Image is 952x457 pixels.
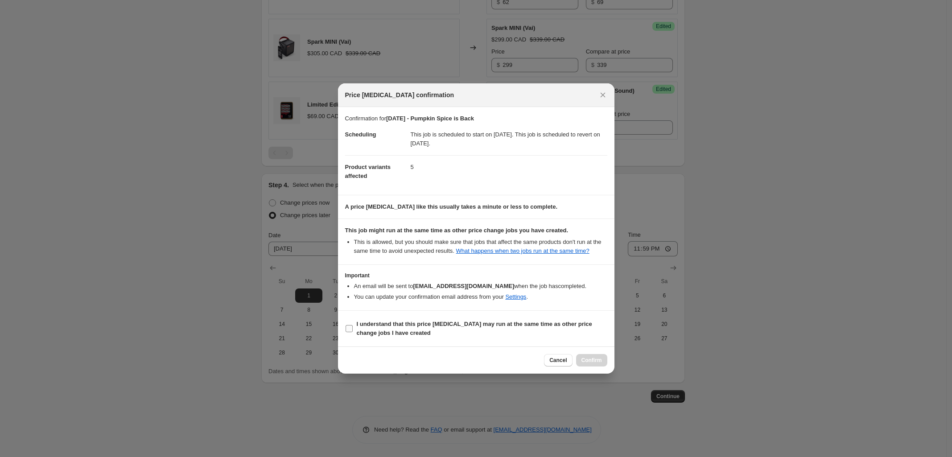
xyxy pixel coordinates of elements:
[354,292,607,301] li: You can update your confirmation email address from your .
[386,115,474,122] b: [DATE] - Pumpkin Spice is Back
[345,91,454,99] span: Price [MEDICAL_DATA] confirmation
[345,131,376,138] span: Scheduling
[505,293,526,300] a: Settings
[345,203,558,210] b: A price [MEDICAL_DATA] like this usually takes a minute or less to complete.
[411,155,607,179] dd: 5
[597,89,609,101] button: Close
[345,227,569,234] b: This job might run at the same time as other price change jobs you have created.
[413,283,514,289] b: [EMAIL_ADDRESS][DOMAIN_NAME]
[549,357,567,364] span: Cancel
[345,272,607,279] h3: Important
[345,164,391,179] span: Product variants affected
[354,238,607,255] li: This is allowed, but you should make sure that jobs that affect the same products don ' t run at ...
[456,247,589,254] a: What happens when two jobs run at the same time?
[411,123,607,155] dd: This job is scheduled to start on [DATE]. This job is scheduled to revert on [DATE].
[354,282,607,291] li: An email will be sent to when the job has completed .
[544,354,572,366] button: Cancel
[345,114,607,123] p: Confirmation for
[357,321,592,336] b: I understand that this price [MEDICAL_DATA] may run at the same time as other price change jobs I...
